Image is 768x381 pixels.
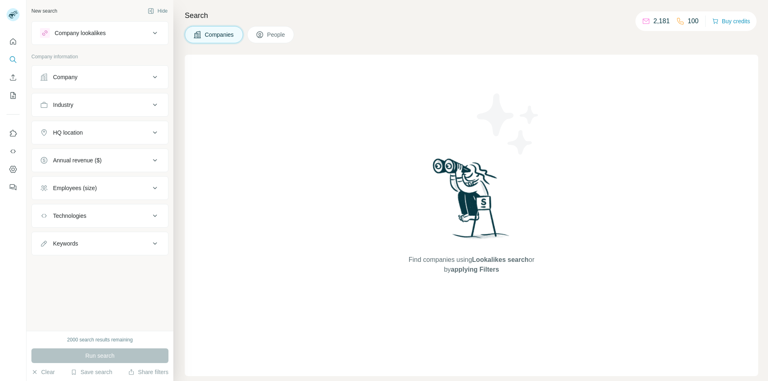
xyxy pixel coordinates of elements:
button: My lists [7,88,20,103]
button: Technologies [32,206,168,226]
div: Keywords [53,239,78,248]
button: Share filters [128,368,168,376]
div: Employees (size) [53,184,97,192]
button: Use Surfe API [7,144,20,159]
button: Feedback [7,180,20,195]
button: Dashboard [7,162,20,177]
button: Use Surfe on LinkedIn [7,126,20,141]
button: HQ location [32,123,168,142]
img: Surfe Illustration - Woman searching with binoculars [429,156,514,247]
button: Company [32,67,168,87]
h4: Search [185,10,758,21]
div: Technologies [53,212,86,220]
button: Keywords [32,234,168,253]
button: Industry [32,95,168,115]
span: Lookalikes search [472,256,529,263]
button: Company lookalikes [32,23,168,43]
p: 100 [688,16,699,26]
button: Buy credits [712,16,750,27]
div: HQ location [53,128,83,137]
div: Industry [53,101,73,109]
button: Hide [142,5,173,17]
div: Annual revenue ($) [53,156,102,164]
button: Quick start [7,34,20,49]
button: Enrich CSV [7,70,20,85]
span: applying Filters [451,266,499,273]
button: Search [7,52,20,67]
div: New search [31,7,57,15]
p: 2,181 [653,16,670,26]
button: Employees (size) [32,178,168,198]
div: Company lookalikes [55,29,106,37]
div: 2000 search results remaining [67,336,133,343]
button: Clear [31,368,55,376]
button: Annual revenue ($) [32,151,168,170]
div: Company [53,73,77,81]
p: Company information [31,53,168,60]
span: People [267,31,286,39]
span: Find companies using or by [406,255,537,275]
img: Surfe Illustration - Stars [471,87,545,161]
button: Save search [71,368,112,376]
span: Companies [205,31,235,39]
